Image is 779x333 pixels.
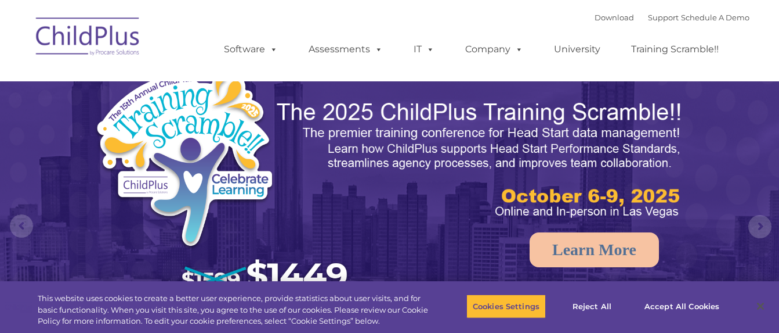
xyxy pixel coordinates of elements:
[30,9,146,67] img: ChildPlus by Procare Solutions
[595,13,634,22] a: Download
[595,13,749,22] font: |
[297,38,394,61] a: Assessments
[556,294,628,318] button: Reject All
[648,13,679,22] a: Support
[638,294,726,318] button: Accept All Cookies
[681,13,749,22] a: Schedule A Demo
[748,293,773,319] button: Close
[619,38,730,61] a: Training Scramble!!
[212,38,289,61] a: Software
[542,38,612,61] a: University
[38,293,429,327] div: This website uses cookies to create a better user experience, provide statistics about user visit...
[454,38,535,61] a: Company
[161,77,197,85] span: Last name
[530,232,659,267] a: Learn More
[402,38,446,61] a: IT
[161,124,211,133] span: Phone number
[466,294,546,318] button: Cookies Settings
